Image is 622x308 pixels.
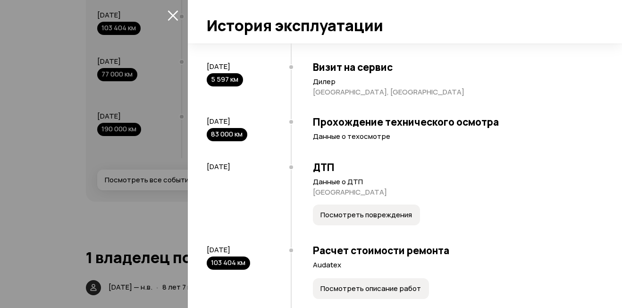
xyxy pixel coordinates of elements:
p: Данные о ДТП [313,177,594,187]
span: Посмотреть описание работ [320,284,421,293]
div: 103 404 км [207,257,250,270]
span: [DATE] [207,61,230,71]
button: закрыть [165,8,180,23]
p: Дилер [313,77,594,86]
span: [DATE] [207,245,230,255]
span: Посмотреть повреждения [320,210,412,220]
div: 83 000 км [207,128,247,141]
p: [GEOGRAPHIC_DATA] [313,188,594,197]
p: [GEOGRAPHIC_DATA], [GEOGRAPHIC_DATA] [313,87,594,97]
h3: Прохождение технического осмотра [313,116,594,128]
span: [DATE] [207,162,230,171]
h3: ДТП [313,161,594,173]
p: Audatex [313,260,594,270]
p: Данные о техосмотре [313,132,594,141]
button: Посмотреть описание работ [313,278,429,299]
span: [DATE] [207,116,230,126]
button: Посмотреть повреждения [313,205,420,225]
h3: Расчет стоимости ремонта [313,244,594,257]
h3: Визит на сервис [313,61,594,73]
div: 5 597 км [207,73,243,86]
